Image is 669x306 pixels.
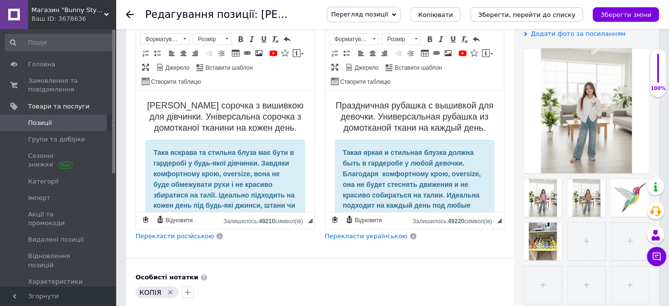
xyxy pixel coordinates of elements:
a: По центру [178,48,189,59]
a: По правому краю [379,48,390,59]
a: Курсив (Ctrl+I) [436,34,447,45]
a: Джерело [344,62,380,73]
span: Розмір [382,34,411,45]
a: Зробити резервну копію зараз [330,214,340,225]
a: Курсив (Ctrl+I) [247,34,258,45]
a: Зображення [254,48,264,59]
a: Вставити/видалити маркований список [152,48,163,59]
a: Збільшити відступ [405,48,416,59]
div: 100% Якість заповнення [650,48,667,97]
div: Ваш ID: 3678636 [31,15,116,23]
button: Зберегти, перейти до списку [471,7,583,22]
a: Підкреслений (Ctrl+U) [448,34,458,45]
span: Відновити [164,216,193,225]
div: Кiлькiсть символiв [413,215,497,225]
a: Максимізувати [330,62,340,73]
a: Вставити іконку [280,48,290,59]
span: Вставити шаблон [394,64,442,72]
a: Зменшити відступ [394,48,404,59]
span: Створити таблицю [339,78,391,86]
span: Вставити шаблон [204,64,253,72]
span: КОПІЯ [139,289,161,296]
a: Вставити іконку [469,48,480,59]
a: Зображення [443,48,454,59]
span: Головна [28,60,55,69]
a: Джерело [155,62,191,73]
span: Категорії [28,177,59,186]
span: Перекласти українською [325,232,408,240]
div: Кiлькiсть символiв [224,215,308,225]
a: Форматування [140,33,190,45]
a: Додати відео з YouTube [268,48,279,59]
iframe: Редактор, 3FA77388-EB8D-4008-B84E-F1BF1B3A8DB8 [325,91,504,212]
a: Жирний (Ctrl+B) [235,34,246,45]
a: Зробити резервну копію зараз [140,214,151,225]
a: Вставити/видалити нумерований список [140,48,151,59]
span: Перекласти російською [136,232,214,240]
a: Вставити повідомлення [291,48,305,59]
b: Особисті нотатки [136,274,198,281]
a: Створити таблицю [140,76,203,87]
a: Вставити/видалити маркований список [341,48,352,59]
strong: Така яскрава та стильна блуза має бути в гардеробі у будь-якої дівчинки. Завдяки комфортному крою... [17,58,159,129]
span: Потягніть для зміни розмірів [308,218,313,223]
a: Збільшити відступ [216,48,227,59]
a: Розмір [382,33,421,45]
a: Зменшити відступ [204,48,215,59]
span: Позиції [28,119,52,127]
a: Повернути (Ctrl+Z) [471,34,482,45]
a: Вставити/видалити нумерований список [330,48,340,59]
span: Джерело [164,64,190,72]
span: Групи та добірки [28,135,85,144]
a: Відновити [155,214,194,225]
a: Вставити повідомлення [481,48,495,59]
a: Максимізувати [140,62,151,73]
span: Потягніть для зміни розмірів [497,218,502,223]
button: Чат з покупцем [647,247,667,266]
a: Повернути (Ctrl+Z) [282,34,292,45]
a: Форматування [329,33,379,45]
iframe: Редактор, F5AD6944-2CFB-41BD-A534-1454D0CE1927 [136,91,315,212]
button: Зберегти зміни [593,7,659,22]
a: Видалити форматування [459,34,470,45]
span: Такая яркая и стильная блузка должна быть в гардеробе у любой девочки. Благодаря комфортному крою... [17,58,155,129]
span: Характеристики [28,277,83,286]
a: Вставити шаблон [195,62,255,73]
a: Вставити/Редагувати посилання (Ctrl+L) [242,48,253,59]
div: Повернутися назад [126,11,134,18]
svg: Видалити мітку [167,289,174,296]
span: Розмір [193,34,222,45]
a: Видалити форматування [270,34,281,45]
span: Акції та промокоди [28,210,90,228]
span: Магазин "Bunny Style" [31,6,104,15]
a: Жирний (Ctrl+B) [425,34,435,45]
span: Відновлення позицій [28,252,90,269]
a: Таблиця [230,48,241,59]
a: Розмір [193,33,232,45]
span: Форматування [330,34,369,45]
span: Імпорт [28,194,50,202]
span: Перегляд позиції [331,11,388,18]
span: Видалені позиції [28,235,84,244]
i: Зберегти, перейти до списку [478,11,576,18]
a: По центру [367,48,378,59]
a: Вставити/Редагувати посилання (Ctrl+L) [431,48,442,59]
a: Відновити [344,214,383,225]
a: По правому краю [190,48,200,59]
a: Таблиця [420,48,430,59]
span: Джерело [353,64,379,72]
a: Додати відео з YouTube [457,48,468,59]
span: Додати фото за посиланням [531,30,626,37]
input: Пошук [5,34,114,51]
span: Копіювати [418,11,453,18]
div: 100% [651,85,666,92]
a: Підкреслений (Ctrl+U) [258,34,269,45]
button: Копіювати [411,7,461,22]
a: Створити таблицю [330,76,392,87]
span: Сезонні знижки [28,152,90,169]
i: Зберегти зміни [601,11,652,18]
span: Відновити [353,216,382,225]
span: Створити таблицю [150,78,201,86]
